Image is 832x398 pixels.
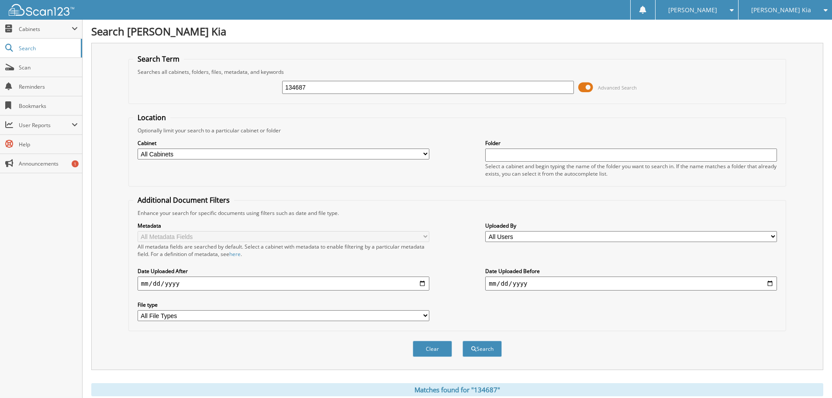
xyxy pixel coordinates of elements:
div: All metadata fields are searched by default. Select a cabinet with metadata to enable filtering b... [138,243,429,258]
button: Search [463,341,502,357]
label: Folder [485,139,777,147]
a: here [229,250,241,258]
label: Uploaded By [485,222,777,229]
span: Reminders [19,83,78,90]
label: Cabinet [138,139,429,147]
span: Help [19,141,78,148]
div: 1 [72,160,79,167]
span: Search [19,45,76,52]
legend: Additional Document Filters [133,195,234,205]
span: User Reports [19,121,72,129]
div: Select a cabinet and begin typing the name of the folder you want to search in. If the name match... [485,163,777,177]
input: start [138,277,429,291]
span: Advanced Search [598,84,637,91]
label: Date Uploaded Before [485,267,777,275]
div: Matches found for "134687" [91,383,823,396]
div: Optionally limit your search to a particular cabinet or folder [133,127,781,134]
span: Cabinets [19,25,72,33]
span: Bookmarks [19,102,78,110]
h1: Search [PERSON_NAME] Kia [91,24,823,38]
div: Searches all cabinets, folders, files, metadata, and keywords [133,68,781,76]
span: [PERSON_NAME] [668,7,717,13]
input: end [485,277,777,291]
label: Metadata [138,222,429,229]
span: Scan [19,64,78,71]
img: scan123-logo-white.svg [9,4,74,16]
label: File type [138,301,429,308]
button: Clear [413,341,452,357]
legend: Location [133,113,170,122]
span: [PERSON_NAME] Kia [751,7,811,13]
span: Announcements [19,160,78,167]
div: Enhance your search for specific documents using filters such as date and file type. [133,209,781,217]
label: Date Uploaded After [138,267,429,275]
legend: Search Term [133,54,184,64]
